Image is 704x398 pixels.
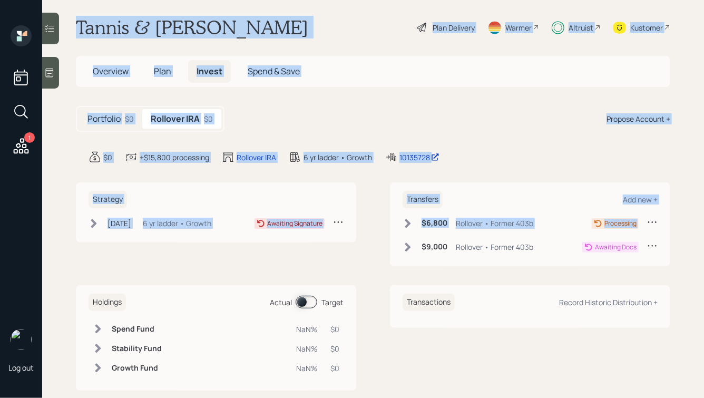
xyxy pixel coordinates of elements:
div: Altruist [569,22,593,33]
div: $0 [103,152,112,163]
div: Rollover • Former 403b [456,241,533,253]
h5: Portfolio [87,114,121,124]
div: Rollover IRA [237,152,276,163]
div: Plan Delivery [433,22,475,33]
div: Propose Account + [607,113,670,124]
div: Warmer [505,22,532,33]
div: +$15,800 processing [140,152,209,163]
div: Awaiting Docs [595,242,637,252]
div: Record Historic Distribution + [559,297,658,307]
div: Log out [8,363,34,373]
h5: Rollover IRA [151,114,200,124]
div: NaN% [296,363,318,374]
div: $0 [330,324,339,335]
h1: Tannis & [PERSON_NAME] [76,16,308,39]
h6: Strategy [89,191,127,208]
h6: $9,000 [422,242,447,251]
div: Add new + [623,195,658,205]
div: Awaiting Signature [267,219,322,228]
h6: Stability Fund [112,344,162,353]
span: Invest [197,65,222,77]
div: $0 [330,363,339,374]
span: Overview [93,65,129,77]
div: Kustomer [630,22,663,33]
div: Target [321,297,344,308]
h6: Transactions [403,294,455,311]
h6: Holdings [89,294,126,311]
h6: $6,800 [422,219,447,228]
div: [DATE] [107,218,131,229]
div: Rollover • Former 403b [456,218,533,229]
div: $0 [330,343,339,354]
span: Plan [154,65,171,77]
div: NaN% [296,343,318,354]
img: hunter_neumayer.jpg [11,329,32,350]
span: Spend & Save [248,65,300,77]
div: 6 yr ladder • Growth [304,152,372,163]
div: 10135728 [399,152,439,163]
div: $0 [125,113,134,124]
div: NaN% [296,324,318,335]
h6: Transfers [403,191,443,208]
div: $0 [204,113,213,124]
h6: Spend Fund [112,325,162,334]
div: Actual [270,297,292,308]
div: 6 yr ladder • Growth [143,218,211,229]
div: Processing [604,219,637,228]
div: 1 [24,132,35,143]
h6: Growth Fund [112,364,162,373]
